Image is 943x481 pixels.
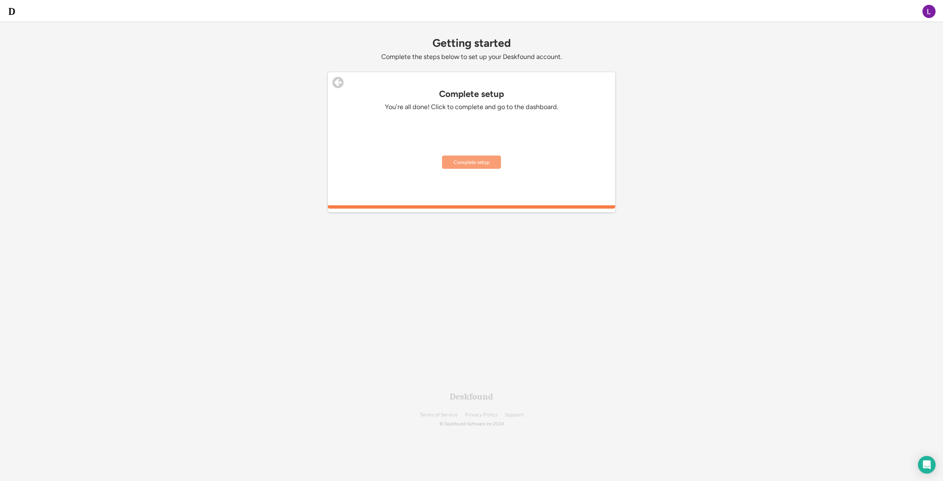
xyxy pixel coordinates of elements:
[922,5,936,18] img: ACg8ocK9DP15ADn_rvQ2jg-vsqn5yHqjj0ShOTNcKO-41F4vH84A5g=s96-c
[442,156,501,169] button: Complete setup
[328,53,615,61] div: Complete the steps below to set up your Deskfound account.
[7,7,16,16] img: d-whitebg.png
[505,412,523,418] a: Support
[420,412,458,418] a: Terms of Service
[361,103,582,111] div: You're all done! Click to complete and go to the dashboard.
[918,456,936,474] div: Open Intercom Messenger
[328,37,615,49] div: Getting started
[328,89,615,99] div: Complete setup
[450,392,493,401] div: Deskfound
[465,412,498,418] a: Privacy Policy
[329,205,614,209] div: 100%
